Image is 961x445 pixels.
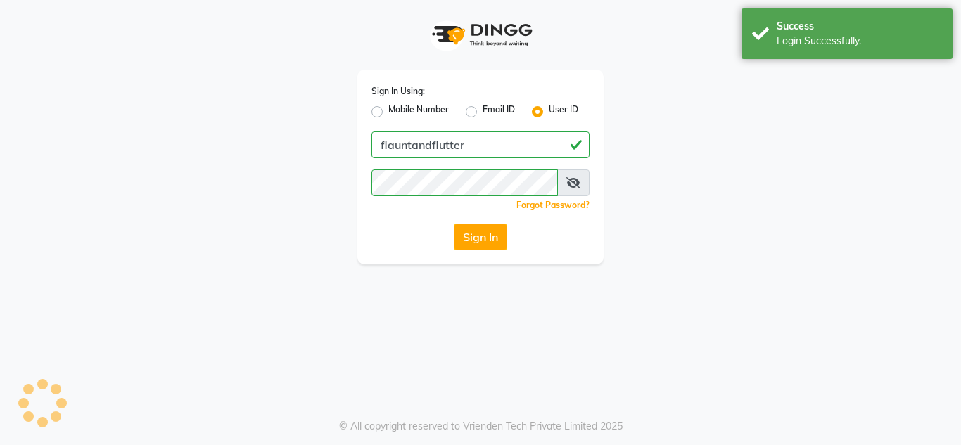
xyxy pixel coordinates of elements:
label: Sign In Using: [371,85,425,98]
input: Username [371,131,590,158]
img: logo1.svg [424,14,537,56]
label: Email ID [483,103,515,120]
div: Login Successfully. [777,34,942,49]
label: Mobile Number [388,103,449,120]
label: User ID [549,103,578,120]
a: Forgot Password? [516,200,590,210]
button: Sign In [454,224,507,250]
div: Success [777,19,942,34]
input: Username [371,169,558,196]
